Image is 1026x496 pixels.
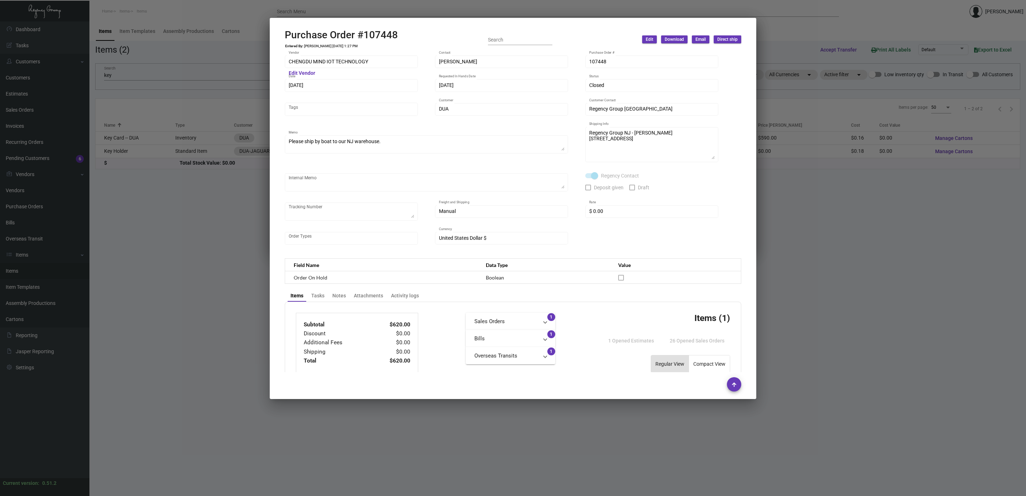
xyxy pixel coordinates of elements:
td: $0.00 [373,329,411,338]
span: Deposit given [594,183,624,192]
h3: Items (1) [694,313,730,323]
span: 1 Opened Estimates [608,338,654,344]
button: Regular View [651,355,689,373]
td: Entered By: [285,44,304,48]
div: Tasks [311,292,324,300]
td: $620.00 [373,320,411,329]
div: Attachments [354,292,383,300]
td: $620.00 [373,356,411,365]
th: Value [611,259,741,271]
mat-expansion-panel-header: Bills [466,330,555,347]
mat-expansion-panel-header: Sales Orders [466,313,555,330]
div: 0.51.2 [42,480,57,487]
span: Order On Hold [294,274,327,281]
td: Additional Fees [303,338,373,347]
span: Draft [638,183,649,192]
mat-panel-title: Sales Orders [474,317,538,326]
div: Items [290,292,303,300]
span: Boolean [486,274,504,281]
button: 1 Opened Estimates [602,334,660,347]
mat-panel-title: Bills [474,335,538,343]
button: Download [661,35,688,43]
span: Closed [589,82,604,88]
td: [PERSON_NAME] [DATE] 1:27 PM [304,44,358,48]
td: $0.00 [373,347,411,356]
span: 26 Opened Sales Orders [670,338,724,344]
mat-panel-title: Overseas Transits [474,352,538,360]
span: Direct ship [717,37,738,43]
td: Total [303,356,373,365]
div: Current version: [3,480,39,487]
th: Field Name [285,259,479,271]
span: Manual [439,208,456,214]
button: Direct ship [714,35,741,43]
div: Activity logs [391,292,419,300]
span: Email [695,37,706,43]
th: Data Type [479,259,611,271]
button: 26 Opened Sales Orders [664,334,730,347]
button: Edit [642,35,657,43]
button: Email [692,35,709,43]
span: Edit [646,37,653,43]
span: Regency Contact [601,171,639,180]
mat-expansion-panel-header: Overseas Transits [466,347,555,364]
button: Compact View [689,355,730,373]
td: $0.00 [373,338,411,347]
span: Download [665,37,684,43]
mat-hint: Edit Vendor [289,70,315,76]
td: Subtotal [303,320,373,329]
div: Notes [332,292,346,300]
h2: Purchase Order #107448 [285,29,398,41]
td: Shipping [303,347,373,356]
td: Discount [303,329,373,338]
